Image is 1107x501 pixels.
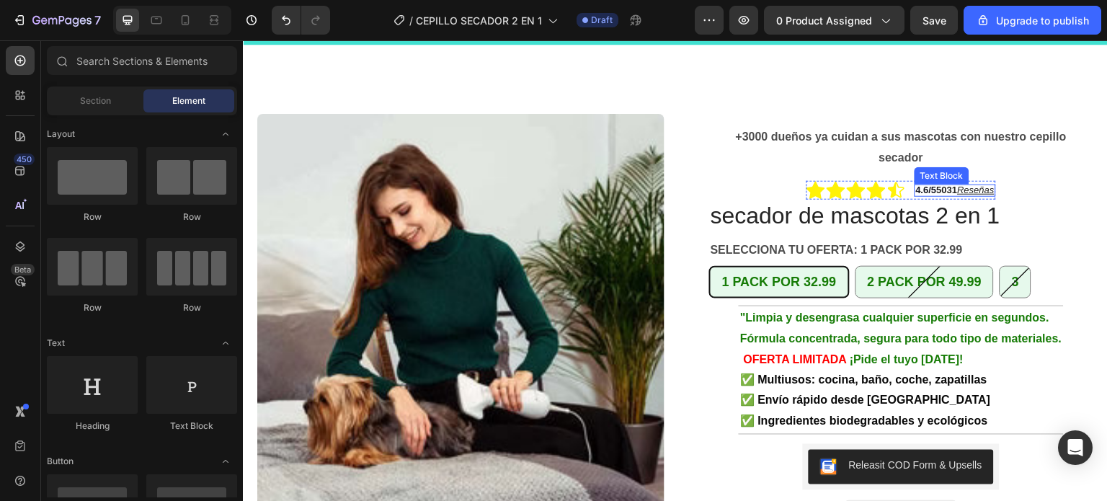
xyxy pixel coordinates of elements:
[479,234,594,249] span: 1 PACK POR 32.99
[673,144,694,155] strong: 4.6/5
[715,144,752,155] u: Reseñas
[47,301,138,314] div: Row
[6,6,107,35] button: 7
[409,13,413,28] span: /
[214,123,237,146] span: Toggle open
[922,14,946,27] span: Save
[146,210,237,223] div: Row
[577,418,595,435] img: CKKYs5695_ICEAE=.webp
[14,154,35,165] div: 450
[497,333,744,345] strong: ✅ Multiusos: cocina, baño, coche, zapatillas
[497,292,819,304] strong: Fórmula concentrada, segura para todo tipo de materiales.
[416,13,542,28] span: CEPILLO SECADOR 2 EN 1
[497,375,745,387] strong: ✅ Ingredientes biodegradables y ecológicos
[769,234,776,249] span: 3
[910,6,958,35] button: Save
[214,332,237,355] span: Toggle open
[1058,430,1093,465] div: Open Intercom Messenger
[47,455,74,468] span: Button
[776,13,872,28] span: 0 product assigned
[591,14,613,27] span: Draft
[214,450,237,473] span: Toggle open
[146,420,237,433] div: Text Block
[80,94,111,107] span: Section
[566,409,751,444] button: Releasit COD Form & Upsells
[47,420,138,433] div: Heading
[466,159,850,192] h1: secador de mascotas 2 en 1
[976,13,1089,28] div: Upgrade to publish
[243,40,1107,501] iframe: Design area
[497,354,747,366] strong: ✅ Envío rápido desde [GEOGRAPHIC_DATA]
[47,210,138,223] div: Row
[47,128,75,141] span: Layout
[606,418,739,433] div: Releasit COD Form & Upsells
[501,313,604,325] strong: OFERTA LIMITADA
[493,90,824,123] strong: +3000 dueños ya cuidan a sus mascotas con nuestro cepillo secador
[764,6,904,35] button: 0 product assigned
[11,264,35,275] div: Beta
[675,129,724,142] div: Text Block
[694,144,715,155] strong: 5031
[497,271,806,283] strong: "Limpia y desengrasa cualquier superficie en segundos.
[146,301,237,314] div: Row
[607,313,721,325] strong: ¡Pide el tuyo [DATE]!
[466,200,721,220] legend: SELECCIONA TU OFERTA: 1 PACK POR 32.99
[272,6,330,35] div: Undo/Redo
[478,85,839,130] div: Rich Text Editor. Editing area: main
[47,46,237,75] input: Search Sections & Elements
[964,6,1101,35] button: Upgrade to publish
[47,337,65,350] span: Text
[172,94,205,107] span: Element
[94,12,101,29] p: 7
[625,234,739,249] span: 2 PACK POR 49.99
